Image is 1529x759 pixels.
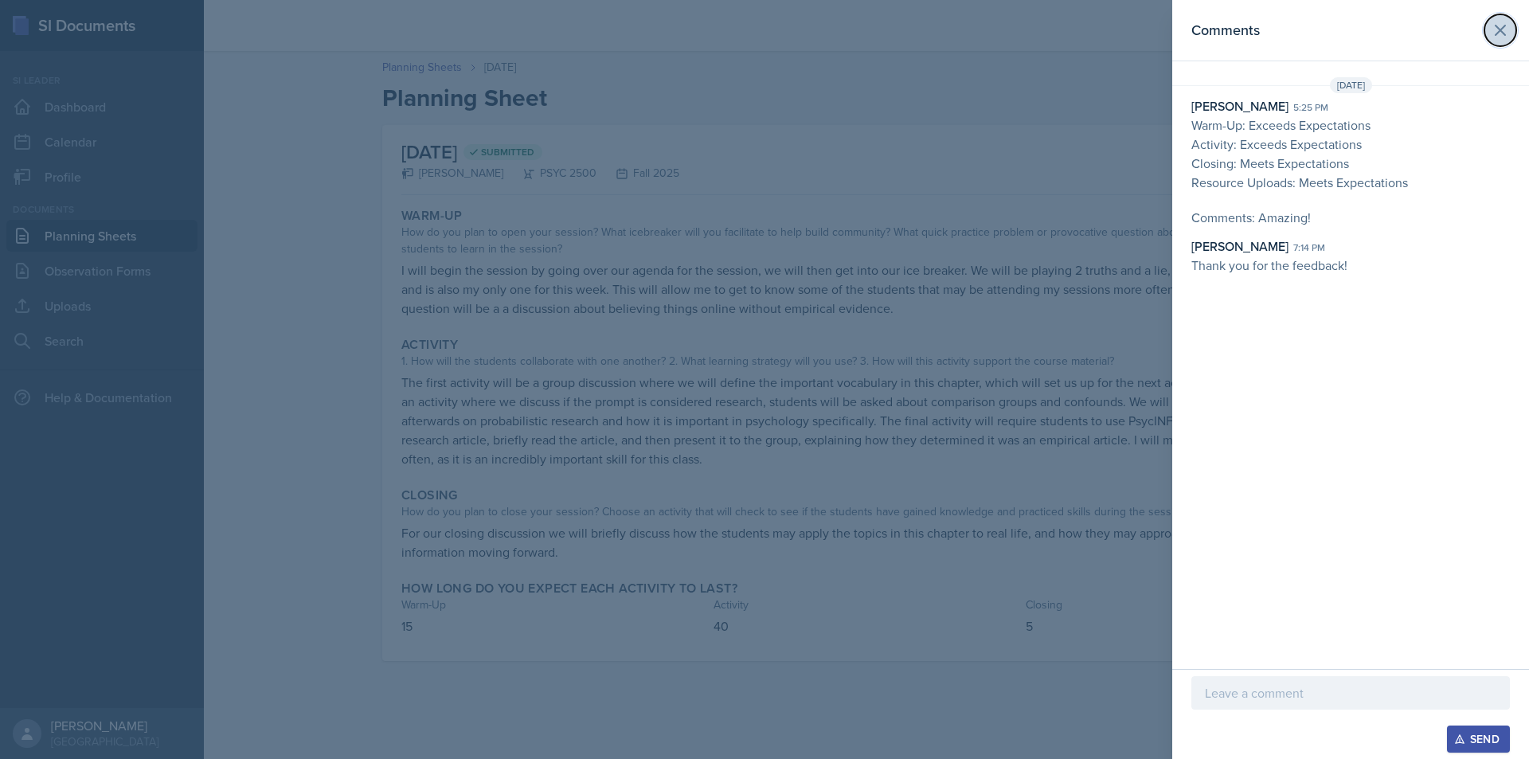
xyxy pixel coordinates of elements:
p: Resource Uploads: Meets Expectations [1191,173,1510,192]
div: [PERSON_NAME] [1191,96,1289,115]
h2: Comments [1191,19,1260,41]
div: 5:25 pm [1293,100,1328,115]
button: Send [1447,726,1510,753]
div: 7:14 pm [1293,241,1325,255]
p: Thank you for the feedback! [1191,256,1510,275]
p: Comments: Amazing! [1191,208,1510,227]
div: [PERSON_NAME] [1191,237,1289,256]
div: Send [1457,733,1500,745]
p: Activity: Exceeds Expectations [1191,135,1510,154]
span: [DATE] [1330,77,1372,93]
p: Closing: Meets Expectations [1191,154,1510,173]
p: Warm-Up: Exceeds Expectations [1191,115,1510,135]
